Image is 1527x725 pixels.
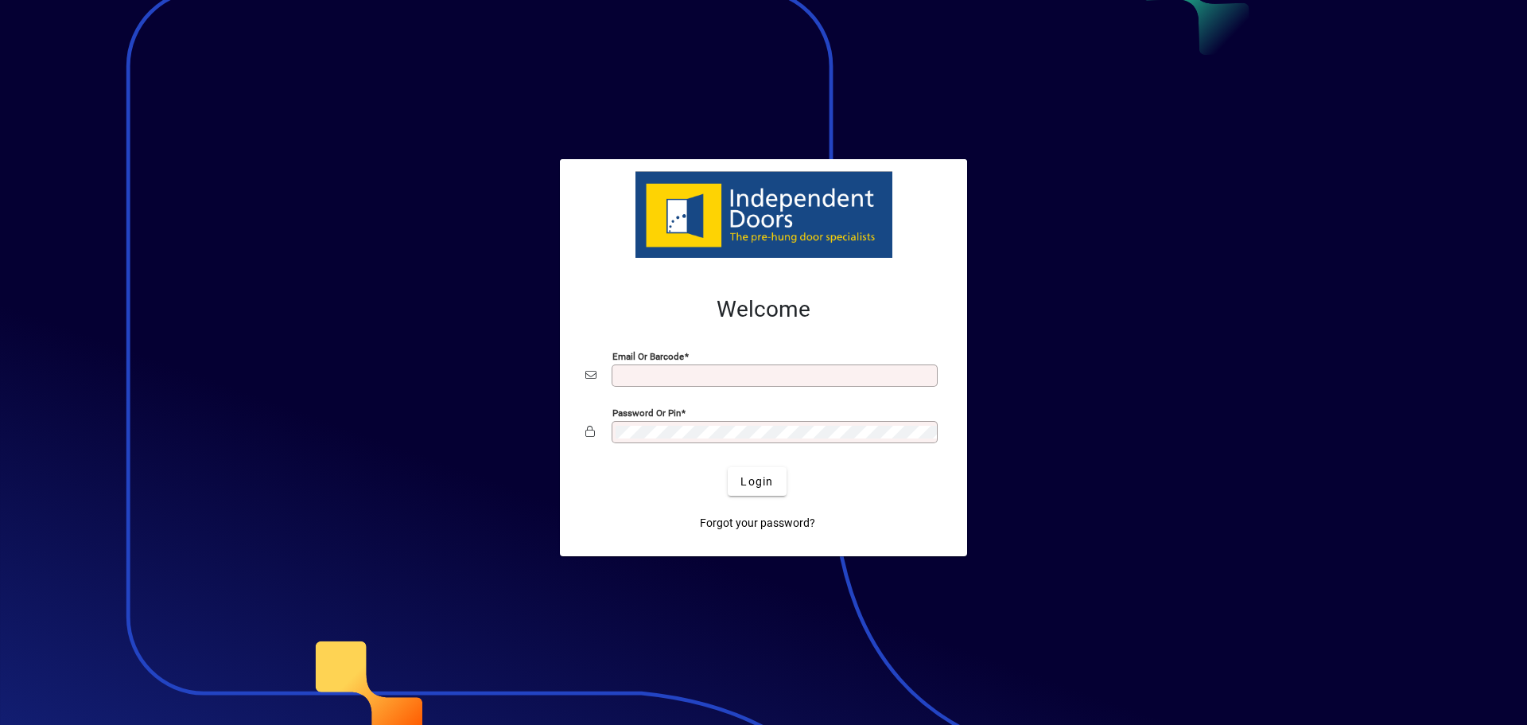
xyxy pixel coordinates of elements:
mat-label: Email or Barcode [612,351,684,362]
h2: Welcome [585,296,942,323]
mat-label: Password or Pin [612,407,681,419]
span: Forgot your password? [700,515,815,532]
a: Forgot your password? [694,509,822,537]
button: Login [728,467,786,496]
span: Login [740,474,773,490]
